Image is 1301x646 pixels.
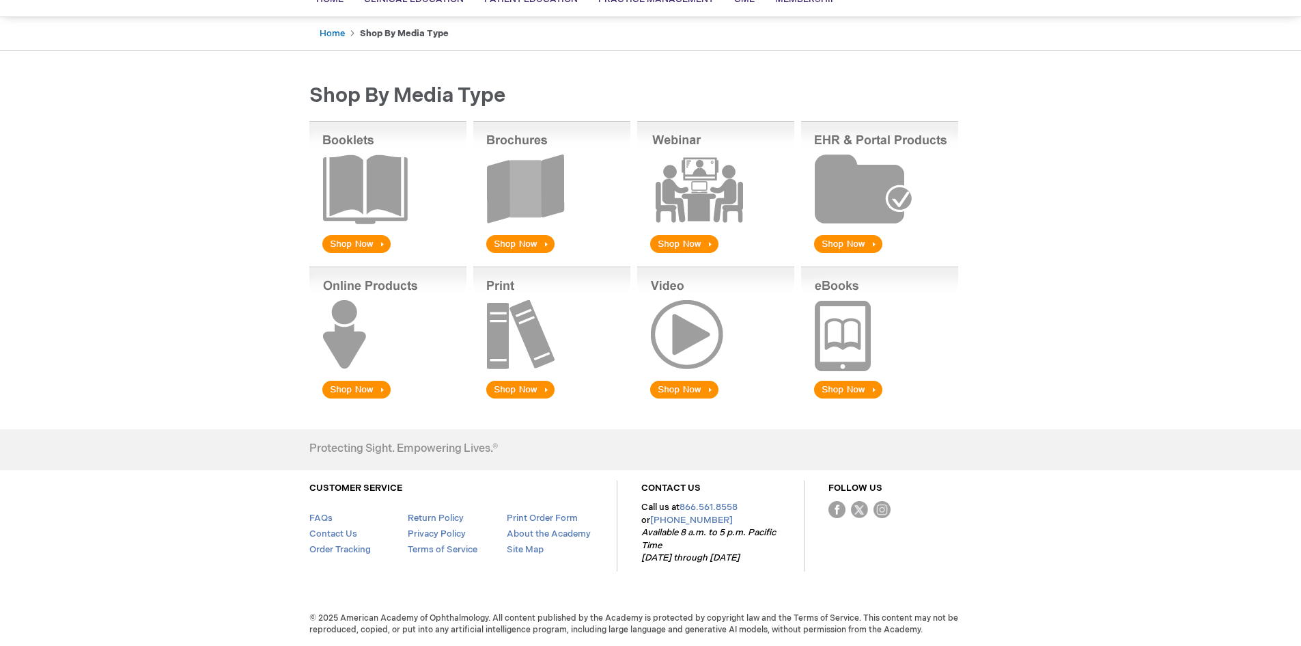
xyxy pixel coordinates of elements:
[309,513,333,524] a: FAQs
[873,501,891,518] img: instagram
[641,527,776,563] em: Available 8 a.m. to 5 p.m. Pacific Time [DATE] through [DATE]
[299,613,1003,636] span: © 2025 American Academy of Ophthalmology. All content published by the Academy is protected by co...
[650,515,733,526] a: [PHONE_NUMBER]
[507,544,544,555] a: Site Map
[309,247,466,258] a: Booklets
[637,121,794,256] img: Webinar
[309,267,466,401] img: Online
[680,502,738,513] a: 866.561.8558
[828,501,845,518] img: Facebook
[309,392,466,404] a: Online Products
[309,83,505,108] span: Shop by Media Type
[309,443,498,455] h4: Protecting Sight. Empowering Lives.®
[637,247,794,258] a: Webinar
[309,483,402,494] a: CUSTOMER SERVICE
[309,121,466,256] img: Booklets
[360,28,449,39] strong: Shop by Media Type
[801,247,958,258] a: EHR & Portal Products
[828,483,882,494] a: FOLLOW US
[309,528,357,539] a: Contact Us
[320,28,345,39] a: Home
[473,121,630,256] img: Brochures
[641,483,701,494] a: CONTACT US
[637,267,794,401] img: Video
[507,528,591,539] a: About the Academy
[408,513,464,524] a: Return Policy
[408,544,477,555] a: Terms of Service
[801,392,958,404] a: eBook
[641,501,780,565] p: Call us at or
[473,247,630,258] a: Brochures
[801,267,958,401] img: eBook
[309,544,371,555] a: Order Tracking
[473,267,630,401] img: Print
[473,392,630,404] a: Print
[801,121,958,256] img: EHR & Portal Products
[851,501,868,518] img: Twitter
[637,392,794,404] a: Video
[507,513,578,524] a: Print Order Form
[408,528,466,539] a: Privacy Policy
